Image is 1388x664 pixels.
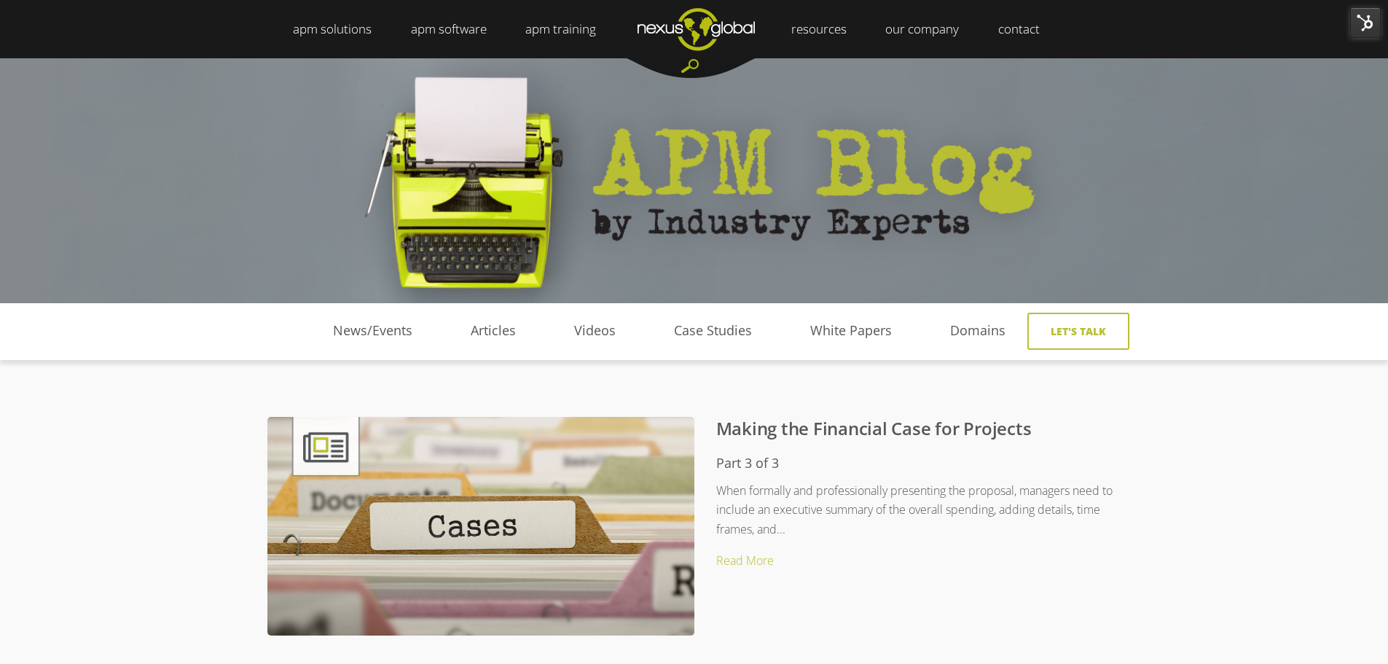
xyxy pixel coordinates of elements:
a: News/Events [304,320,442,342]
a: Read More [716,552,774,569]
a: Making the Financial Case for Projects [716,416,1032,440]
a: Articles [442,320,545,342]
a: Let's Talk [1027,313,1129,350]
h5: Part 3 of 3 [297,453,1121,474]
img: HubSpot Tools Menu Toggle [1350,7,1381,38]
a: White Papers [781,320,921,342]
a: Domains [921,320,1035,342]
a: Videos [545,320,645,342]
div: Navigation Menu [281,303,1035,367]
p: When formally and professionally presenting the proposal, managers need to include an executive s... [297,481,1121,539]
a: Case Studies [645,320,781,342]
